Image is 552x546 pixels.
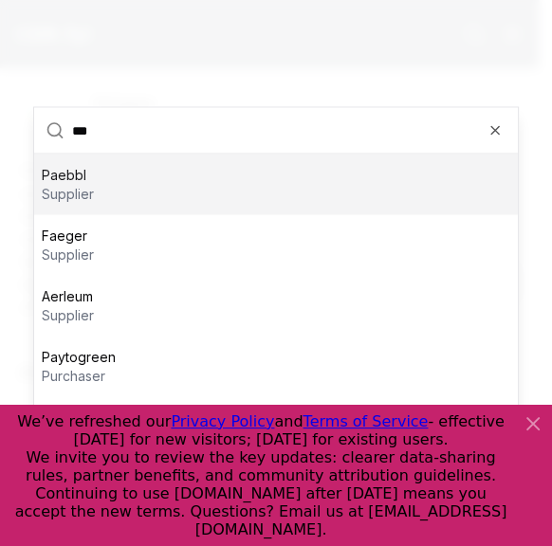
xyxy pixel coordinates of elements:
[42,306,94,325] p: supplier
[42,287,94,306] p: Aerleum
[42,166,94,185] p: Paebbl
[42,185,94,204] p: supplier
[42,348,116,367] p: Paytogreen
[42,227,94,246] p: Faeger
[42,367,116,386] p: purchaser
[42,246,94,264] p: supplier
